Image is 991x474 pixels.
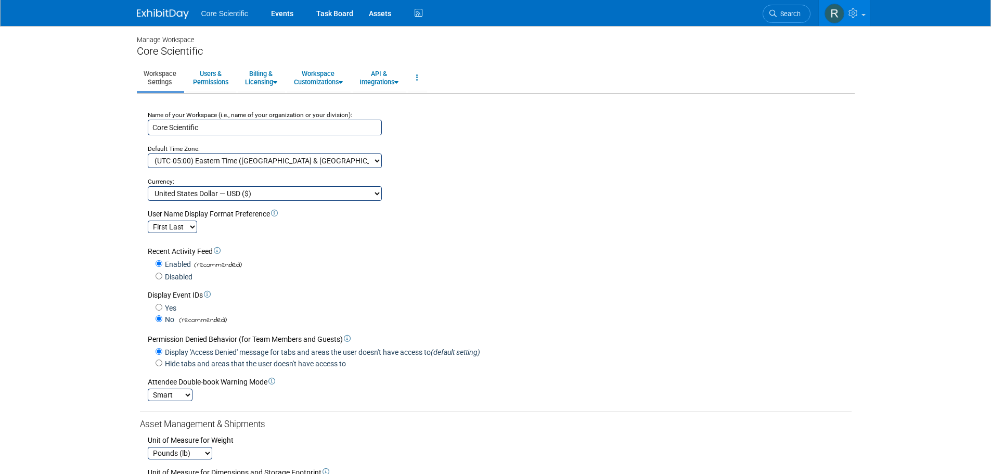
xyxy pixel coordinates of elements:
[777,10,801,18] span: Search
[148,435,852,445] div: Unit of Measure for Weight
[176,315,227,326] span: (recommended)
[148,290,852,300] div: Display Event IDs
[763,5,810,23] a: Search
[148,209,852,219] div: User Name Display Format Preference
[162,303,176,313] label: Yes
[148,377,852,387] div: Attendee Double-book Warning Mode
[825,4,844,23] img: Rachel Wolff
[162,314,174,325] label: No
[162,347,480,357] label: Display 'Access Denied' message for tabs and areas the user doesn't have access to
[287,65,350,91] a: WorkspaceCustomizations
[162,272,192,282] label: Disabled
[238,65,284,91] a: Billing &Licensing
[148,120,382,135] input: Name of your organization
[137,26,855,45] div: Manage Workspace
[140,418,852,431] div: Asset Management & Shipments
[191,260,242,271] span: (recommended)
[137,45,855,58] div: Core Scientific
[431,348,480,356] i: (default setting)
[162,358,346,369] label: Hide tabs and areas that the user doesn't have access to
[137,65,183,91] a: WorkspaceSettings
[148,145,200,152] small: Default Time Zone:
[148,178,174,185] small: Currency:
[186,65,235,91] a: Users &Permissions
[162,259,191,270] label: Enabled
[148,246,852,257] div: Recent Activity Feed
[148,111,352,119] small: Name of your Workspace (i.e., name of your organization or your division):
[353,65,405,91] a: API &Integrations
[137,9,189,19] img: ExhibitDay
[201,9,248,18] span: Core Scientific
[148,334,852,344] div: Permission Denied Behavior (for Team Members and Guests)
